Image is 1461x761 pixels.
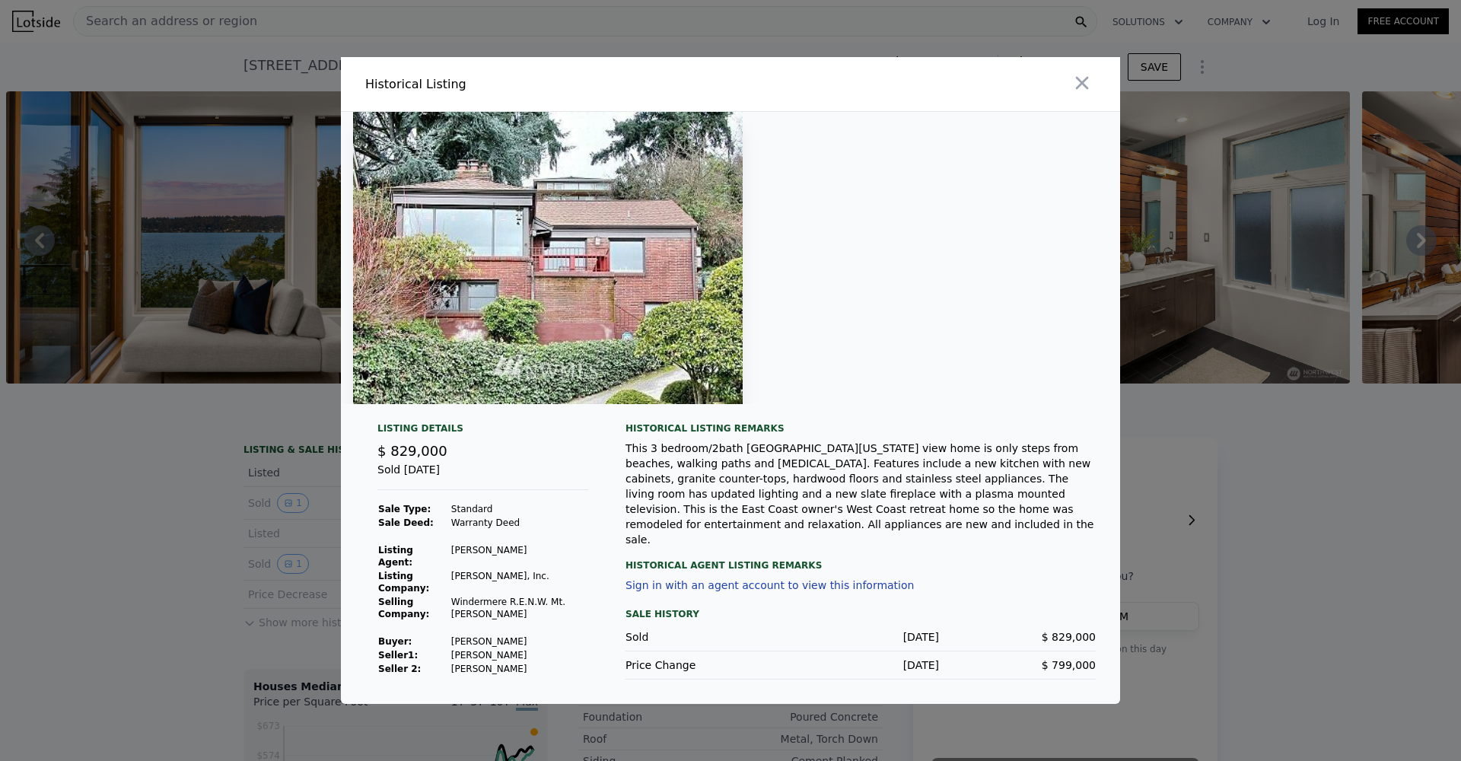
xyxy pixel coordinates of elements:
div: Sold [DATE] [377,462,589,490]
span: $ 799,000 [1042,659,1096,671]
td: [PERSON_NAME] [450,648,589,662]
img: Property Img [353,112,743,404]
div: [DATE] [782,629,939,645]
div: Sale History [625,605,1096,623]
div: Historical Listing [365,75,724,94]
strong: Listing Company: [378,571,429,594]
span: $ 829,000 [377,443,447,459]
div: Sold [625,629,782,645]
div: Price Change [625,658,782,673]
td: [PERSON_NAME] [450,543,589,569]
td: Windermere R.E.N.W. Mt.[PERSON_NAME] [450,595,589,621]
td: [PERSON_NAME], Inc. [450,569,589,595]
div: This 3 bedroom/2bath [GEOGRAPHIC_DATA][US_STATE] view home is only steps from beaches, walking pa... [625,441,1096,547]
strong: Sale Deed: [378,517,434,528]
span: $ 829,000 [1042,631,1096,643]
div: Historical Listing remarks [625,422,1096,435]
td: Warranty Deed [450,516,589,530]
td: Standard [450,502,589,516]
div: Historical Agent Listing Remarks [625,547,1096,572]
strong: Listing Agent: [378,545,413,568]
strong: Seller 2: [378,664,421,674]
td: [PERSON_NAME] [450,662,589,676]
button: Sign in with an agent account to view this information [625,579,914,591]
div: [DATE] [782,658,939,673]
strong: Seller 1 : [378,650,418,661]
strong: Buyer : [378,636,412,647]
strong: Sale Type: [378,504,431,514]
td: [PERSON_NAME] [450,635,589,648]
div: Listing Details [377,422,589,441]
strong: Selling Company: [378,597,429,619]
